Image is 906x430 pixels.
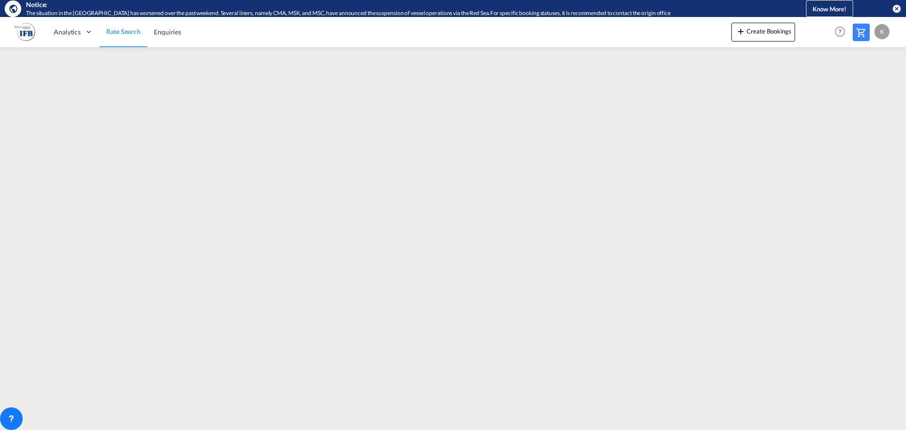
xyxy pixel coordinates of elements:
[154,28,181,36] span: Enquiries
[26,9,767,17] div: The situation in the Red Sea has worsened over the past weekend. Several liners, namely CMA, MSK,...
[735,25,747,37] md-icon: icon-plus 400-fg
[54,27,81,37] span: Analytics
[100,17,147,47] a: Rate Search
[14,21,35,42] img: b628ab10256c11eeb52753acbc15d091.png
[47,17,100,47] div: Analytics
[813,5,847,13] span: Know More!
[874,24,889,39] div: K
[147,17,188,47] a: Enquiries
[731,23,795,42] button: icon-plus 400-fgCreate Bookings
[892,4,901,13] button: icon-close-circle
[8,4,18,13] md-icon: icon-earth
[832,24,853,41] div: Help
[106,27,141,35] span: Rate Search
[832,24,848,40] span: Help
